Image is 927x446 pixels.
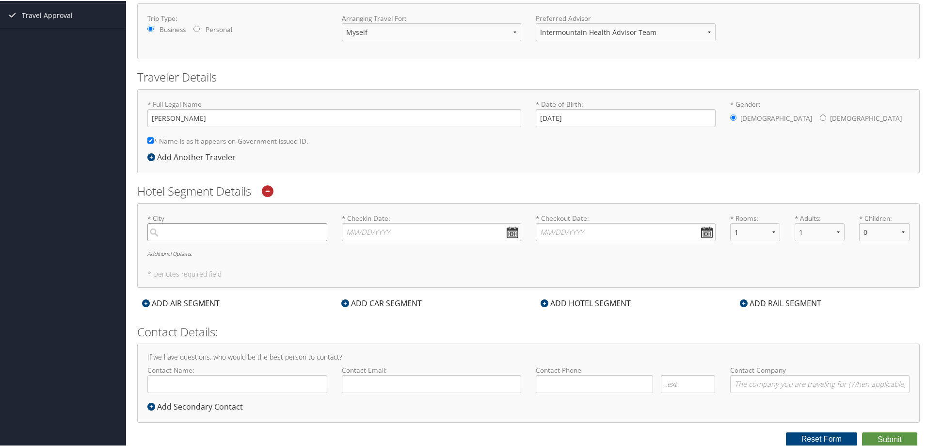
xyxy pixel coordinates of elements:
[536,13,716,22] label: Preferred Advisor
[862,431,917,446] button: Submit
[336,297,427,308] div: ADD CAR SEGMENT
[147,136,154,143] input: * Name is as it appears on Government issued ID.
[730,364,910,392] label: Contact Company
[342,222,522,240] input: * Checkin Date:
[147,150,240,162] div: Add Another Traveler
[206,24,232,33] label: Personal
[342,364,522,392] label: Contact Email:
[730,213,780,222] label: * Rooms:
[137,297,224,308] div: ADD AIR SEGMENT
[137,323,920,339] h2: Contact Details:
[730,114,736,120] input: * Gender:[DEMOGRAPHIC_DATA][DEMOGRAPHIC_DATA]
[147,364,327,392] label: Contact Name:
[536,222,716,240] input: * Checkout Date:
[147,353,910,360] h4: If we have questions, who would be the best person to contact?
[536,108,716,126] input: * Date of Birth:
[147,99,521,126] label: * Full Legal Name
[786,431,858,445] button: Reset Form
[137,68,920,84] h2: Traveler Details
[147,374,327,392] input: Contact Name:
[661,374,716,392] input: .ext
[536,99,716,126] label: * Date of Birth:
[147,131,308,149] label: * Name is as it appears on Government issued ID.
[536,297,636,308] div: ADD HOTEL SEGMENT
[536,213,716,240] label: * Checkout Date:
[536,364,716,374] label: Contact Phone
[342,213,522,240] label: * Checkin Date:
[735,297,826,308] div: ADD RAIL SEGMENT
[830,108,902,127] label: [DEMOGRAPHIC_DATA]
[730,374,910,392] input: Contact Company
[147,400,248,412] div: Add Secondary Contact
[342,374,522,392] input: Contact Email:
[147,108,521,126] input: * Full Legal Name
[160,24,186,33] label: Business
[795,213,845,222] label: * Adults:
[730,99,910,128] label: * Gender:
[147,13,327,22] label: Trip Type:
[147,270,910,277] h5: * Denotes required field
[22,2,73,27] span: Travel Approval
[342,13,522,22] label: Arranging Travel For:
[137,182,920,198] h2: Hotel Segment Details
[740,108,812,127] label: [DEMOGRAPHIC_DATA]
[147,213,327,240] label: * City
[147,250,910,255] h6: Additional Options:
[820,114,826,120] input: * Gender:[DEMOGRAPHIC_DATA][DEMOGRAPHIC_DATA]
[859,213,909,222] label: * Children:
